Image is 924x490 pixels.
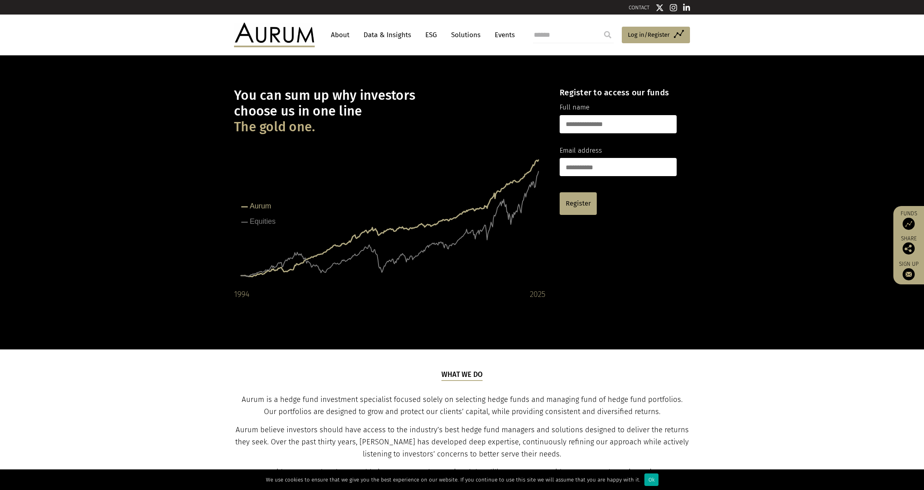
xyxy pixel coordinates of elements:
tspan: Equities [250,217,276,225]
img: Aurum [234,23,315,47]
img: Sign up to our newsletter [903,268,915,280]
img: Share this post [903,242,915,254]
a: Solutions [447,27,485,42]
img: Twitter icon [656,4,664,12]
img: Access Funds [903,218,915,230]
img: Instagram icon [670,4,677,12]
span: Aurum provides a trusted and repeatable investment and operational due diligence process, with a ... [237,468,687,489]
a: About [327,27,353,42]
a: Data & Insights [360,27,415,42]
h4: Register to access our funds [560,88,677,97]
tspan: Aurum [250,202,271,210]
a: Sign up [897,261,920,280]
a: Events [491,27,515,42]
img: Linkedin icon [683,4,690,12]
h1: You can sum up why investors choose us in one line [234,88,546,135]
a: ESG [421,27,441,42]
label: Full name [560,102,590,113]
a: CONTACT [629,4,650,11]
div: 1994 [234,288,249,301]
h5: What we do [441,370,483,381]
span: Log in/Register [628,30,670,40]
input: Submit [600,27,616,43]
a: Funds [897,210,920,230]
a: Register [560,192,597,215]
a: Log in/Register [622,27,690,44]
div: Ok [644,473,659,486]
div: 2025 [530,288,546,301]
div: Share [897,236,920,254]
label: Email address [560,145,602,156]
span: Aurum believe investors should have access to the industry’s best hedge fund managers and solutio... [235,425,689,458]
span: Aurum is a hedge fund investment specialist focused solely on selecting hedge funds and managing ... [242,395,683,416]
span: The gold one. [234,119,315,135]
